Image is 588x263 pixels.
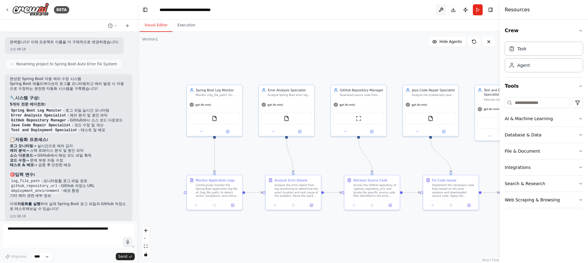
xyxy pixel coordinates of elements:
li: → GitHub에서 해당 코드 파일 획득 [10,153,127,158]
code: Java Code Repair Specialist [10,123,72,128]
button: Open in side panel [461,203,477,208]
g: Edge from d89de761-93da-49aa-8694-b55c3a59b4ae to cc74d17e-9e67-408c-a23a-0003da0dac29 [403,190,420,195]
strong: 로그 모니터링 [10,144,33,148]
p: Spring Boot 애플리케이션의 로그를 모니터링하고 에러 발생 시 자동으로 수정하는 완전한 자동화 시스템을 구축했습니다! [10,82,127,91]
g: Edge from 419198ac-ca7b-4333-ba4a-ffb4508f84cf to cc74d17e-9e67-408c-a23a-0003da0dac29 [428,139,453,173]
g: Edge from e521677c-094d-4a96-a945-55257df131ef to 6d1edcda-6e95-4023-a4a6-70b84a11f80d [245,190,262,195]
span: gpt-4o-mini [484,107,499,111]
div: AI & Machine Learning [505,116,553,122]
g: Edge from 088dbb01-3f37-432d-81d5-f50c42ab8b92 to d89de761-93da-49aa-8694-b55c3a59b4ae [356,139,374,173]
button: Execution [172,19,200,32]
div: Fix Code IssuesImplement the necessary code fixes based on the error analysis and downloaded sour... [423,175,479,210]
button: No output available [205,203,224,208]
div: Error Analysis Specialist [268,88,312,92]
button: toggle interactivity [142,250,150,258]
div: Monitor {log_file_path} for errors and exceptions in real-time, detecting critical issues that re... [196,93,239,97]
button: Hide left sidebar [141,6,149,14]
span: gpt-4o-mini [339,103,355,107]
button: zoom out [142,234,150,242]
h4: Resources [505,6,530,13]
li: - GitHub에서 소스 코드 다운로드 [10,118,127,123]
code: log_file_path [10,178,41,184]
div: Access the GitHub repository at {github_repository_url} and locate the specific source code files... [353,183,397,198]
g: Edge from c71ecdaa-22a6-4120-bd76-525a3d6b654c to e521677c-094d-4a96-a945-55257df131ef [212,139,217,173]
button: Start a new chat [123,22,132,29]
button: Improve [2,253,29,261]
div: GitHub Repository ManagerDownload source code from {github_repository_url}, navigate through the ... [330,85,387,136]
div: Retrieve Source Code [353,178,387,183]
button: Tools [505,78,583,95]
div: React Flow controls [142,227,150,258]
div: Monitor Application LogsContinuously monitor the Spring Boot application log file at {log_file_pa... [186,175,243,210]
span: gpt-4o-mini [195,103,211,107]
nav: breadcrumb [160,7,228,13]
button: AI & Machine Learning [505,111,583,127]
code: Spring Boot Log Monitor [10,108,63,113]
button: fit view [142,242,150,250]
div: GitHub Repository Manager [340,88,384,92]
div: Implement the necessary code fixes based on the error analysis and downloaded source code. Apply ... [432,183,476,198]
button: Open in side panel [304,203,319,208]
button: No output available [441,203,460,208]
img: ScrapeWebsiteTool [356,116,361,121]
li: - 에러 분석 및 원인 파악 [10,113,127,118]
div: Version 1 [142,37,158,42]
li: → 검증 후 안전한 배포 [10,163,127,168]
div: Tools [505,95,583,213]
button: Database & Data [505,127,583,143]
g: Edge from 69ad0e20-3d55-471f-bb27-f84cc32de09c to 6d1edcda-6e95-4023-a4a6-70b84a11f80d [284,139,296,173]
button: Open in side panel [287,129,312,134]
div: Integrations [505,164,530,170]
h3: 📋 [10,136,127,143]
button: No output available [363,203,382,208]
div: Search & Research [505,181,545,187]
g: Edge from cc74d17e-9e67-408c-a23a-0003da0dac29 to 58a63edf-eb6a-4c6f-ac01-dbf04efb5672 [481,190,499,195]
li: 기타 에러 관련 세부 정보 [10,193,127,198]
span: Renaming project to Spring Boot Auto Error Fix System [16,62,117,67]
span: gpt-4o-mini [412,103,427,107]
p: 완벽합니다! 이제 프로젝트 이름을 더 구체적으로 변경하겠습니다: [10,40,119,45]
strong: 테스트 & 배포 [10,163,34,167]
li: - GitHub 저장소 URL [10,184,127,189]
strong: 5개의 전문 에이전트: [10,102,46,106]
div: Database & Data [505,132,541,138]
button: Hide right sidebar [486,6,495,14]
span: gpt-4o-mini [267,103,283,107]
button: File & Document [505,143,583,159]
div: Analyze Error DetailsAnalyze the error report from log monitoring to determine the exact location... [265,175,322,210]
p: 이제 하여 실제 Spring Boot 로그 파일과 GitHub 저장소로 테스트해보실 수 있습니다! [10,202,127,211]
div: Analyze the error report from log monitoring to determine the exact location and root cause of th... [275,183,318,198]
strong: 자동화를 실행 [17,202,40,206]
strong: 에러 분석 [10,148,26,153]
button: Open in side panel [215,129,240,134]
div: Agent [517,62,530,68]
div: Java Code Repair SpecialistAnalyze the problematic Java code identified in {target_file_path}, un... [402,85,459,136]
div: File & Document [505,148,540,154]
button: Integrations [505,159,583,175]
div: Execute comprehensive testing of the fixed Spring Boot application in {project_path}, verify that... [484,98,528,101]
li: → 스택 트레이스 분석 및 원인 파악 [10,148,127,153]
div: Analyze Error Details [275,178,308,183]
strong: 입력 변수: [15,172,35,177]
li: - 코드 수정 및 개선 [10,123,127,128]
button: No output available [284,203,303,208]
h3: 🔧 [10,95,127,101]
h3: 🎯 [10,171,127,177]
code: Test and Deployment Specialist [10,128,78,133]
button: Click to speak your automation idea [123,237,132,246]
div: BETA [54,6,69,13]
img: FileReadTool [428,116,433,121]
strong: 시스템 구성: [15,95,40,100]
button: Crew [505,22,583,39]
li: - 모니터링할 로그 파일 경로 [10,179,127,184]
img: FileReadTool [284,116,289,121]
strong: 코드 수정 [10,158,26,162]
div: Analyze the problematic Java code identified in {target_file_path}, understand the root cause of ... [412,93,456,97]
button: Open in side panel [383,203,398,208]
li: - 로그 파일 실시간 모니터링 [10,108,127,113]
button: Send [116,253,135,260]
span: Send [118,254,127,259]
g: Edge from 6d1edcda-6e95-4023-a4a6-70b84a11f80d to d89de761-93da-49aa-8694-b55c3a59b4ae [324,190,341,195]
div: Error Analysis SpecialistAnalyze Spring Boot error logs and stack traces to identify the exact so... [258,85,315,136]
div: Analyze Spring Boot error logs and stack traces to identify the exact source code location, metho... [268,93,312,97]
